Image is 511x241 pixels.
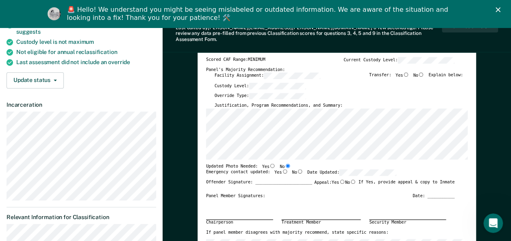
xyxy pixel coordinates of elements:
input: Current Custody Level: [398,57,454,64]
div: Last edited by [PERSON_NAME][EMAIL_ADDRESS][PERSON_NAME][DOMAIN_NAME] . Please review any data pr... [176,25,442,42]
div: Transfer: Explain below: [369,73,463,83]
label: Current Custody Level: [344,57,454,64]
label: Appeal: [314,180,356,189]
img: Profile image for Kim [48,7,61,20]
input: Yes [339,180,345,184]
label: If panel member disagrees with majority recommend, state specific reasons: [206,230,388,235]
div: Treatment Member [281,219,361,226]
button: Update status [7,72,64,88]
div: Emergency contact updated: [206,170,396,180]
div: Inmate agrees to waive 48 hr. hearing notice: __ [336,47,454,57]
div: Security Member [369,219,446,226]
label: Yes [262,164,275,170]
span: maximum [68,39,94,45]
div: 🚨 Hello! We understand you might be seeing mislabeled or outdated information. We are aware of th... [67,6,451,22]
div: Custody level is not [16,39,156,45]
label: No [345,180,356,186]
label: Justification, Program Recommendations, and Summary: [214,103,342,108]
div: Date: ___________ [413,193,454,198]
input: Custody Level: [249,83,306,89]
dt: Relevant Information for Classification [7,214,156,221]
label: Yes [396,73,409,79]
input: Date Updated: [339,170,396,176]
label: No [292,170,303,176]
label: Override Type: [214,93,306,99]
div: Panel Member Signatures: [206,193,265,198]
label: Custody Level: [214,83,306,89]
span: override [108,59,130,65]
label: Yes [331,180,345,186]
div: Custody level is higher than latest CAF score [16,22,156,35]
label: Date Updated: [307,170,396,176]
div: Chairperson [206,219,273,226]
span: reclassification [76,49,117,55]
div: Panel's Majority Recommendation: [206,67,454,72]
div: Offender Signature: _______________________ If Yes, provide appeal & copy to Inmate [206,180,454,193]
div: Incompatibles: [206,47,273,57]
input: No [297,170,303,174]
label: No [280,164,291,170]
label: No [413,73,424,79]
input: No [350,180,356,184]
div: Close [496,7,504,12]
label: Scored CAF Range: MINIMUM [206,57,265,64]
label: Yes [245,47,258,54]
input: Yes [269,164,275,168]
label: No [262,47,273,54]
label: Yes [274,170,288,176]
div: Not eligible for annual [16,49,156,56]
input: No [418,73,424,77]
label: Facility Assignment: [214,73,320,79]
span: suggests [16,28,41,35]
input: Facility Assignment: [263,73,320,79]
div: Last assessment did not include an [16,59,156,66]
div: Updated Photo Needed: [206,164,290,170]
input: Yes [403,73,409,77]
input: No [285,164,291,168]
input: Yes [282,170,288,174]
input: Override Type: [249,93,306,99]
iframe: Intercom live chat [483,213,503,233]
dt: Incarceration [7,101,156,108]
